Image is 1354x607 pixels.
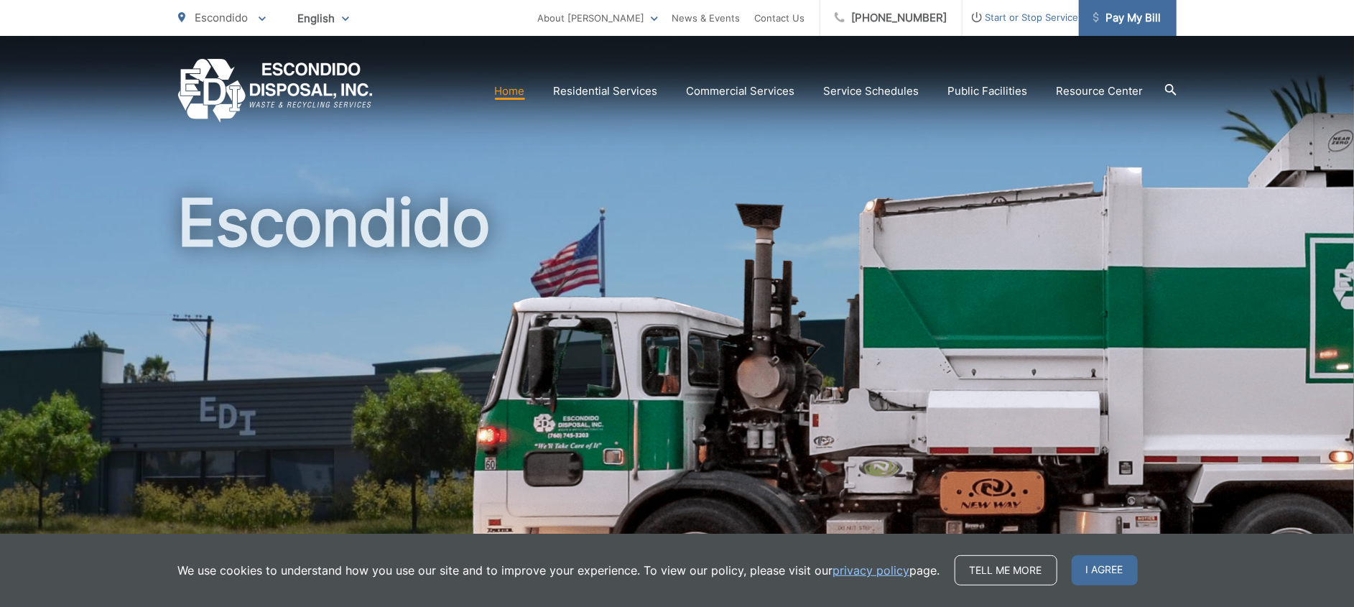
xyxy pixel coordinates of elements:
[833,562,910,579] a: privacy policy
[1057,83,1144,100] a: Resource Center
[755,9,805,27] a: Contact Us
[1072,555,1138,585] span: I agree
[948,83,1028,100] a: Public Facilities
[195,11,249,24] span: Escondido
[178,59,373,123] a: EDCD logo. Return to the homepage.
[824,83,919,100] a: Service Schedules
[672,9,741,27] a: News & Events
[287,6,360,31] span: English
[538,9,658,27] a: About [PERSON_NAME]
[495,83,525,100] a: Home
[687,83,795,100] a: Commercial Services
[955,555,1057,585] a: Tell me more
[1093,9,1161,27] span: Pay My Bill
[178,562,940,579] p: We use cookies to understand how you use our site and to improve your experience. To view our pol...
[554,83,658,100] a: Residential Services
